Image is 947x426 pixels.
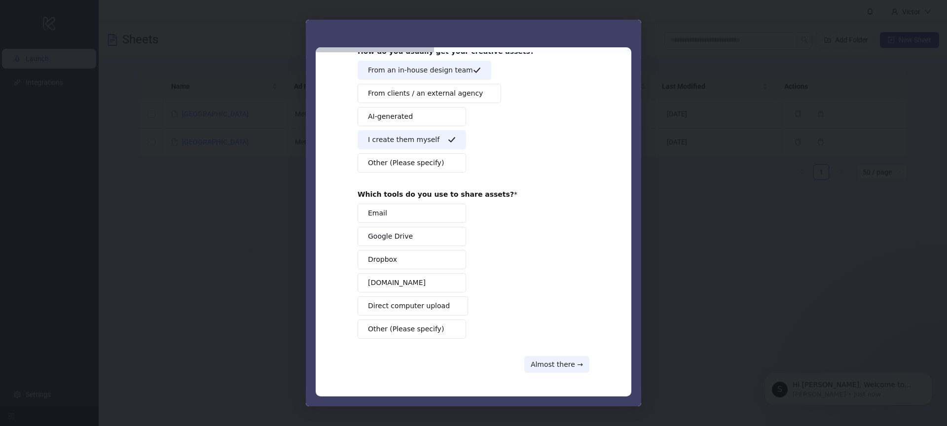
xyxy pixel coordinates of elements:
span: From an in-house design team [368,65,473,75]
span: Direct computer upload [368,301,450,311]
span: Email [368,208,387,218]
button: Google Drive [358,227,466,246]
div: Profile image for Simon [22,30,38,45]
span: From clients / an external agency [368,88,483,99]
p: Message from Simon, sent Just now [43,38,170,47]
button: From an in-house design team [358,61,491,80]
button: Other (Please specify) [358,153,466,173]
button: AI-generated [358,107,466,126]
span: [DOMAIN_NAME] [368,278,426,288]
span: Hi [PERSON_NAME], Welcome to [DOMAIN_NAME]! 🎉 You’re all set to start launching ads effortlessly.... [43,29,169,233]
span: Google Drive [368,231,413,242]
span: Other (Please specify) [368,158,444,168]
button: Direct computer upload [358,296,468,316]
button: I create them myself [358,130,466,149]
button: Almost there → [524,356,589,373]
span: I create them myself [368,135,439,145]
button: Other (Please specify) [358,319,466,339]
button: Dropbox [358,250,466,269]
span: Other (Please specify) [368,324,444,334]
b: How do you usually get your creative assets? [358,47,534,55]
div: message notification from Simon, Just now. Hi Victor, Welcome to Kitchn.io! 🎉 You’re all set to s... [15,21,182,53]
button: Email [358,204,466,223]
button: [DOMAIN_NAME] [358,273,466,292]
span: AI-generated [368,111,413,122]
b: Which tools do you use to share assets? [358,190,514,198]
span: Dropbox [368,254,397,265]
button: From clients / an external agency [358,84,501,103]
